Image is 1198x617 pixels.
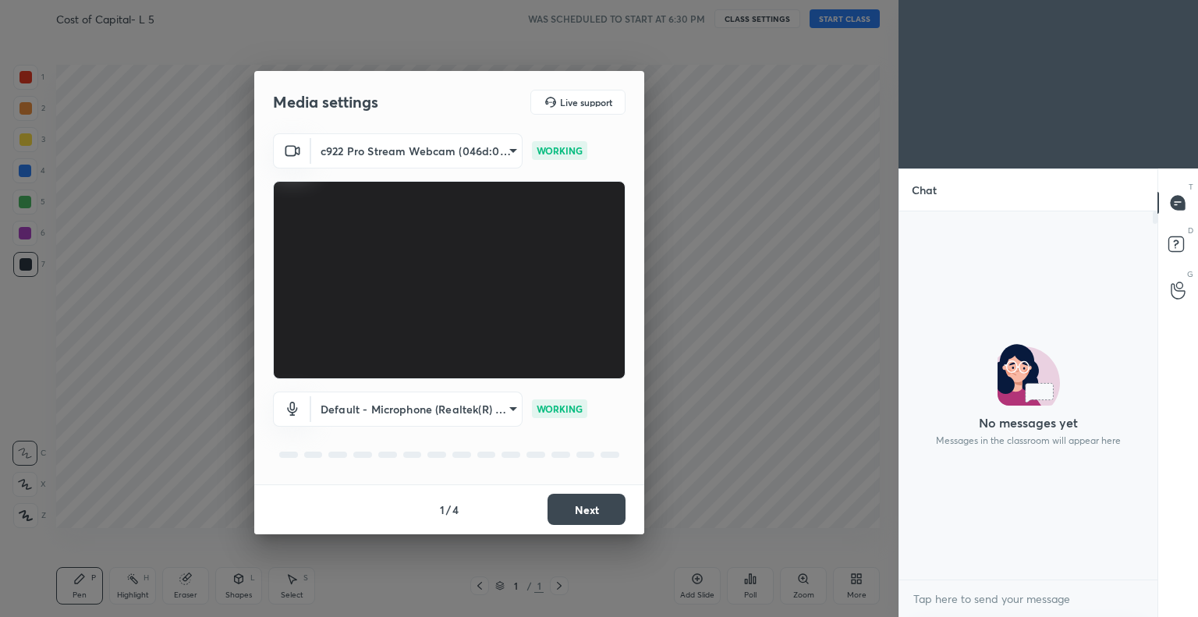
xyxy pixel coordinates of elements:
[1187,268,1193,280] p: G
[440,502,445,518] h4: 1
[273,92,378,112] h2: Media settings
[452,502,459,518] h4: 4
[560,98,612,107] h5: Live support
[311,133,523,168] div: c922 Pro Stream Webcam (046d:085c)
[446,502,451,518] h4: /
[899,169,949,211] p: Chat
[311,392,523,427] div: c922 Pro Stream Webcam (046d:085c)
[548,494,626,525] button: Next
[1189,181,1193,193] p: T
[1188,225,1193,236] p: D
[537,402,583,416] p: WORKING
[537,144,583,158] p: WORKING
